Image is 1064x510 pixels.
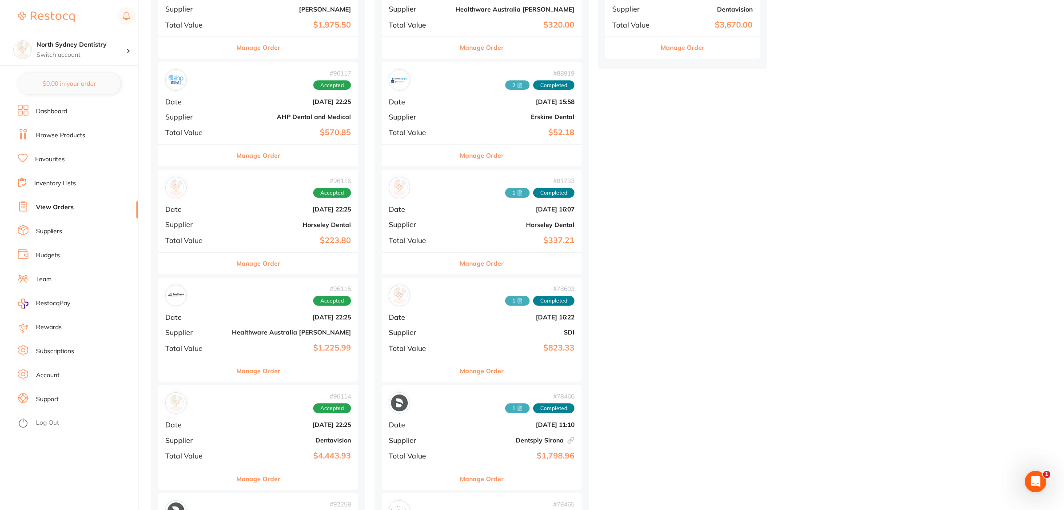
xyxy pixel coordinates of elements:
span: # 78465 [505,501,574,508]
img: Restocq Logo [18,12,75,22]
span: # 92258 [285,501,351,508]
span: Date [165,421,225,429]
span: # 88919 [505,70,574,77]
b: $52.18 [455,128,574,137]
b: $337.21 [455,236,574,245]
span: # 96117 [313,70,351,77]
a: View Orders [36,203,74,212]
button: Manage Order [460,468,504,490]
span: # 81733 [505,177,574,184]
span: Supplier [165,113,225,121]
span: Date [165,313,225,321]
span: Total Value [389,344,448,352]
a: Account [36,371,60,380]
span: # 96116 [313,177,351,184]
span: Total Value [612,21,657,29]
img: SDI [391,287,408,304]
button: Manage Order [236,468,280,490]
span: Supplier [165,5,225,13]
div: Dentavision#96114AcceptedDate[DATE] 22:25SupplierDentavisionTotal Value$4,443.93Manage Order [158,385,358,490]
span: Accepted [313,296,351,306]
a: Rewards [36,323,62,332]
b: $1,225.99 [232,343,351,353]
span: Supplier [612,5,657,13]
img: AHP Dental and Medical [167,72,184,88]
a: Subscriptions [36,347,74,356]
span: # 78603 [505,285,574,292]
span: Completed [533,403,574,413]
button: Manage Order [236,360,280,382]
img: Dentsply Sirona [391,394,408,411]
span: Date [389,313,448,321]
button: Log Out [18,416,135,430]
a: Restocq Logo [18,7,75,27]
span: Received [505,188,530,198]
img: RestocqPay [18,299,28,309]
span: Total Value [165,344,225,352]
span: Supplier [389,436,448,444]
span: Accepted [313,188,351,198]
span: Supplier [389,5,448,13]
b: [DATE] 15:58 [455,98,574,105]
img: Dentavision [167,394,184,411]
button: Manage Order [460,37,504,58]
b: $3,670.00 [664,20,753,30]
span: Date [165,98,225,106]
span: # 96114 [313,393,351,400]
b: [DATE] 11:10 [455,421,574,428]
a: Log Out [36,418,59,427]
span: Total Value [389,452,448,460]
span: # 96115 [313,285,351,292]
a: Budgets [36,251,60,260]
b: Dentavision [664,6,753,13]
button: Manage Order [236,253,280,274]
img: Healthware Australia Ridley [167,287,184,304]
button: Manage Order [460,253,504,274]
b: AHP Dental and Medical [232,113,351,120]
b: SDI [455,329,574,336]
span: Supplier [389,220,448,228]
button: $0.00 in your order [18,73,120,94]
b: Horseley Dental [232,221,351,228]
b: [PERSON_NAME] [232,6,351,13]
span: Received [505,403,530,413]
b: Dentsply Sirona [455,437,574,444]
span: Total Value [389,21,448,29]
b: Erskine Dental [455,113,574,120]
span: Total Value [389,236,448,244]
a: Inventory Lists [34,179,76,188]
b: $570.85 [232,128,351,137]
span: Total Value [165,452,225,460]
a: Dashboard [36,107,67,116]
a: Support [36,395,59,404]
b: $1,975.50 [232,20,351,30]
span: Received [505,80,530,90]
b: [DATE] 16:22 [455,314,574,321]
span: Total Value [389,128,448,136]
iframe: Intercom live chat [1025,471,1046,492]
h4: North Sydney Dentistry [36,40,126,49]
span: Received [505,296,530,306]
img: Erskine Dental [391,72,408,88]
span: # 78466 [505,393,574,400]
span: Date [165,205,225,213]
span: Supplier [165,220,225,228]
button: Manage Order [460,360,504,382]
a: Favourites [35,155,65,164]
span: Completed [533,296,574,306]
a: Team [36,275,52,284]
b: $320.00 [455,20,574,30]
a: Suppliers [36,227,62,236]
div: Healthware Australia Ridley#96115AcceptedDate[DATE] 22:25SupplierHealthware Australia [PERSON_NAM... [158,278,358,382]
img: Horseley Dental [391,179,408,196]
span: Completed [533,188,574,198]
span: Accepted [313,403,351,413]
b: $223.80 [232,236,351,245]
span: Completed [533,80,574,90]
span: 1 [1043,471,1050,478]
img: Horseley Dental [167,179,184,196]
span: Total Value [165,21,225,29]
span: Supplier [165,436,225,444]
b: $1,798.96 [455,451,574,461]
span: Accepted [313,80,351,90]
